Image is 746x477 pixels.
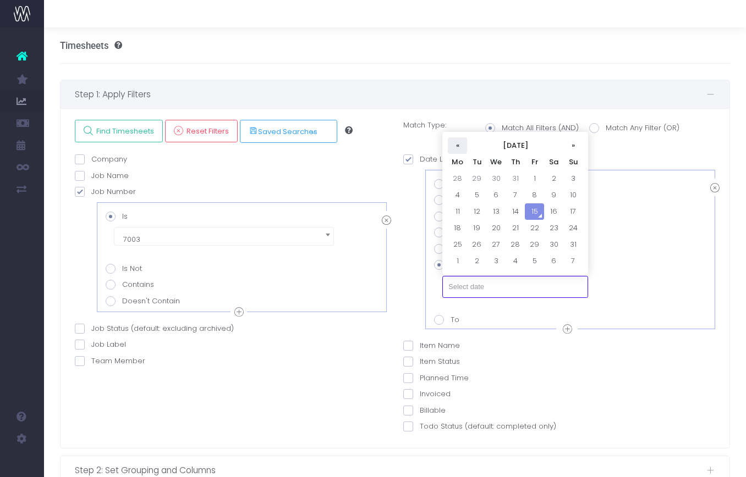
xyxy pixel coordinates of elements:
label: This week [434,179,486,190]
td: 28 [506,236,525,253]
td: 29 [525,236,544,253]
label: Contains [106,279,378,290]
td: 30 [544,236,563,253]
td: 4 [506,253,525,269]
label: Match Type: [395,120,477,132]
td: 30 [486,170,506,187]
td: 13 [486,203,506,220]
a: Reset Filters [165,120,238,142]
span: Reset Filters [183,126,229,136]
button: Saved Searches [240,120,337,143]
span: 7003 [114,227,334,246]
td: 11 [448,203,467,220]
span: Find Timesheets [93,126,155,136]
th: » [563,137,583,154]
label: Doesn't Contain [106,296,378,307]
td: 7 [563,253,583,269]
th: « [448,137,467,154]
label: Match All Filters (AND) [485,123,579,134]
label: On [434,243,461,254]
label: Job Name [75,170,129,181]
th: We [486,154,506,170]
h3: Timesheets [60,40,122,51]
div: OR [556,324,578,335]
td: 2 [467,253,486,269]
td: 20 [486,220,506,236]
label: Last month [434,227,490,238]
td: 12 [467,203,486,220]
th: Sa [544,154,563,170]
label: Company [75,154,127,165]
td: 24 [563,220,583,236]
label: Is [106,211,378,222]
td: 4 [448,187,467,203]
td: 17 [563,203,583,220]
td: 31 [563,236,583,253]
td: 7 [506,187,525,203]
td: 3 [563,170,583,187]
td: 8 [525,187,544,203]
span: Step 2: Set Grouping and Columns [75,463,706,477]
label: To [434,314,459,325]
td: 5 [467,187,486,203]
td: 6 [486,187,506,203]
td: 22 [525,220,544,236]
th: Mo [448,154,467,170]
td: 21 [506,220,525,236]
label: Team Member [75,356,145,367]
th: Th [506,154,525,170]
label: From [434,259,469,270]
label: Job Status (default: excluding archived) [75,323,234,334]
td: 19 [467,220,486,236]
td: 28 [448,170,467,187]
a: Find Timesheets [75,120,163,142]
td: 1 [448,253,467,269]
span: Step 1: Apply Filters [75,87,706,101]
td: 1 [525,170,544,187]
label: Planned Time [403,373,469,384]
th: Su [563,154,583,170]
label: Billable [403,405,446,416]
th: Fr [525,154,544,170]
td: 3 [486,253,506,269]
th: Tu [467,154,486,170]
td: 23 [544,220,563,236]
td: 2 [544,170,563,187]
label: Is Not [106,263,378,274]
label: Match Any Filter (OR) [589,123,679,134]
td: 15 [525,203,544,220]
td: 29 [467,170,486,187]
td: 16 [544,203,563,220]
td: 5 [525,253,544,269]
label: Last week [434,195,486,206]
span: Saved Searches [249,126,317,136]
th: [DATE] [467,137,563,154]
label: Todo Status (default: completed only) [403,421,556,432]
td: 18 [448,220,467,236]
label: Invoiced [403,389,451,400]
td: 9 [544,187,563,203]
label: Job Number [75,186,136,197]
td: 26 [467,236,486,253]
label: Date Logged [403,154,467,165]
label: Item Name [403,340,460,351]
td: 31 [506,170,525,187]
td: 25 [448,236,467,253]
input: Select date [442,276,588,298]
img: images/default_profile_image.png [14,455,30,472]
label: Item Status [403,356,460,367]
span: 7003 [119,232,329,247]
td: 6 [544,253,563,269]
label: This month [434,211,490,222]
td: 10 [563,187,583,203]
label: Job Label [75,339,126,350]
td: 14 [506,203,525,220]
td: 27 [486,236,506,253]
